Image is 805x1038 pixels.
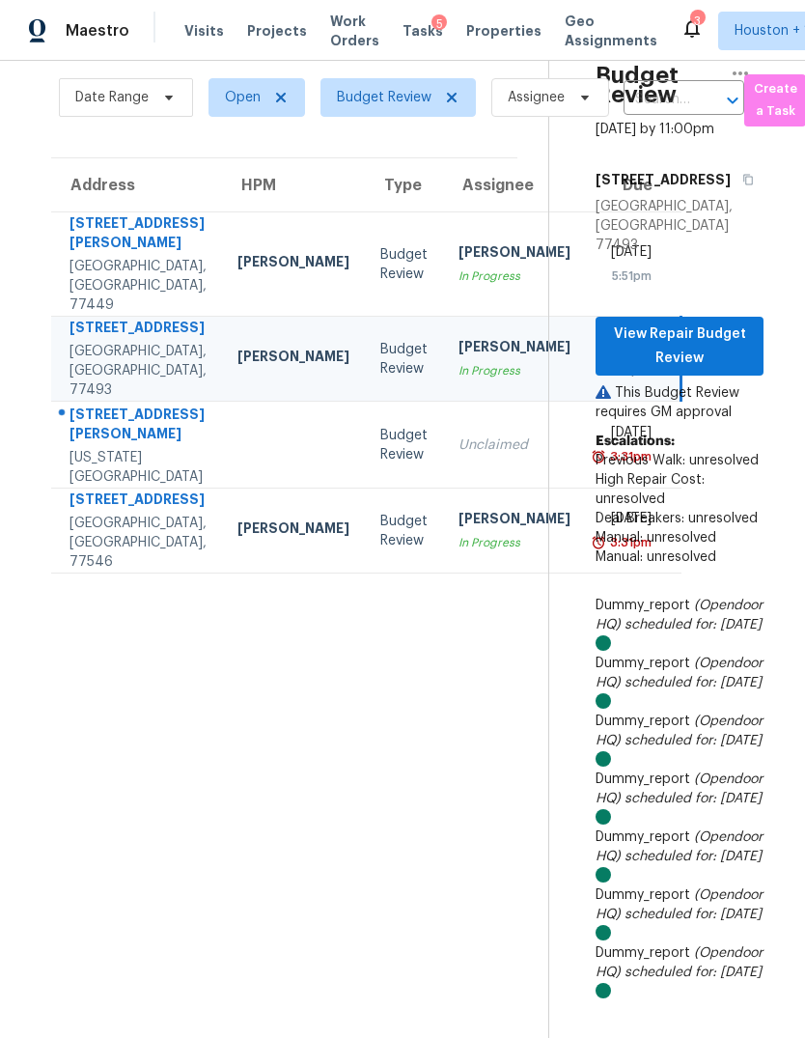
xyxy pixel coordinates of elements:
div: Dummy_report [596,712,763,770]
div: [PERSON_NAME] [237,347,349,371]
span: Deal Breakers: unresolved [596,512,758,525]
button: View Repair Budget Review [596,317,763,376]
i: scheduled for: [DATE] [625,850,762,863]
th: Assignee [443,158,586,212]
div: Budget Review [380,245,428,284]
span: Maestro [66,21,129,41]
div: [GEOGRAPHIC_DATA], [GEOGRAPHIC_DATA], 77449 [69,257,207,315]
div: [STREET_ADDRESS][PERSON_NAME] [69,405,207,448]
i: scheduled for: [DATE] [625,908,762,921]
div: Dummy_report [596,770,763,828]
div: [GEOGRAPHIC_DATA], [GEOGRAPHIC_DATA], 77493 [69,342,207,400]
div: Dummy_report [596,885,763,943]
div: Budget Review [380,426,428,464]
span: Visits [184,21,224,41]
div: [STREET_ADDRESS] [69,490,207,514]
input: Search by address [624,85,690,115]
b: Escalations: [596,435,675,448]
div: [GEOGRAPHIC_DATA], [GEOGRAPHIC_DATA] 77493 [596,197,763,255]
span: High Repair Cost: unresolved [596,473,705,506]
span: Manual: unresolved [596,531,716,545]
i: scheduled for: [DATE] [625,618,762,631]
h5: [STREET_ADDRESS] [596,170,731,189]
div: In Progress [458,267,570,286]
div: [STREET_ADDRESS][PERSON_NAME] [69,213,207,257]
i: scheduled for: [DATE] [625,676,762,689]
button: Copy Address [731,162,757,197]
i: scheduled for: [DATE] [625,734,762,747]
th: Address [51,158,222,212]
div: Unclaimed [458,435,570,455]
th: Type [365,158,443,212]
span: Create a Task [754,78,796,123]
i: scheduled for: [DATE] [625,792,762,805]
th: HPM [222,158,365,212]
div: 3 [690,12,704,31]
span: Budget Review [337,88,431,107]
div: [US_STATE][GEOGRAPHIC_DATA] [69,448,207,487]
div: Dummy_report [596,596,763,654]
div: [GEOGRAPHIC_DATA], [GEOGRAPHIC_DATA], 77546 [69,514,207,572]
div: [PERSON_NAME] [458,509,570,533]
div: [PERSON_NAME] [237,519,349,543]
span: Open [225,88,261,107]
span: Geo Assignments [565,12,657,50]
span: Properties [466,21,541,41]
div: Dummy_report [596,943,763,1001]
span: Assignee [508,88,565,107]
span: View Repair Budget Review [611,323,748,370]
h2: Budget Review [596,66,717,104]
span: Projects [247,21,307,41]
div: In Progress [458,533,570,552]
div: [PERSON_NAME] [458,242,570,267]
div: [PERSON_NAME] [237,252,349,276]
span: Tasks [402,24,443,38]
button: Open [719,87,746,114]
span: Manual: unresolved [596,550,716,564]
div: Dummy_report [596,654,763,712]
div: Budget Review [380,512,428,550]
div: [DATE] by 11:00pm [596,120,714,139]
span: Work Orders [330,12,379,50]
div: 5 [431,14,447,34]
div: In Progress [458,361,570,380]
p: This Budget Review requires GM approval [596,383,763,422]
div: Budget Review [380,340,428,379]
span: Previous Walk: unresolved [596,454,759,467]
div: [PERSON_NAME] [458,337,570,361]
i: scheduled for: [DATE] [625,966,762,979]
div: Dummy_report [596,828,763,885]
span: Date Range [75,88,149,107]
div: [STREET_ADDRESS] [69,318,207,342]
